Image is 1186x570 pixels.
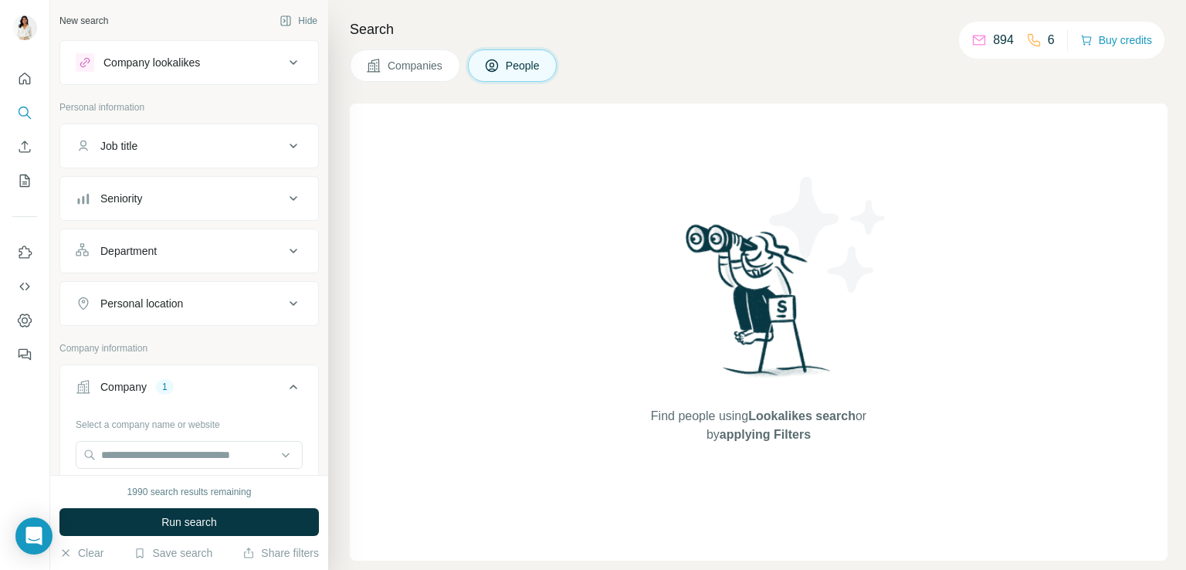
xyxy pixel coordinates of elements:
span: People [506,58,541,73]
p: Company information [59,341,319,355]
img: Surfe Illustration - Stars [759,165,898,304]
button: Job title [60,127,318,165]
button: Quick start [12,65,37,93]
p: Personal information [59,100,319,114]
button: Feedback [12,341,37,368]
div: Department [100,243,157,259]
button: Department [60,232,318,270]
div: Company lookalikes [103,55,200,70]
span: Run search [161,514,217,530]
span: Lookalikes search [748,409,856,422]
img: Surfe Illustration - Woman searching with binoculars [679,220,839,392]
button: Clear [59,545,103,561]
div: 1990 search results remaining [127,485,252,499]
div: 1 [156,380,174,394]
button: Search [12,99,37,127]
button: Run search [59,508,319,536]
div: Seniority [100,191,142,206]
button: My lists [12,167,37,195]
button: Save search [134,545,212,561]
img: Avatar [12,15,37,40]
span: Companies [388,58,444,73]
h4: Search [350,19,1167,40]
p: 6 [1048,31,1055,49]
div: Select a company name or website [76,412,303,432]
div: Personal location [100,296,183,311]
button: Share filters [242,545,319,561]
p: 894 [993,31,1014,49]
div: Company [100,379,147,395]
button: Hide [269,9,328,32]
div: New search [59,14,108,28]
button: Personal location [60,285,318,322]
button: Use Surfe API [12,273,37,300]
button: Buy credits [1080,29,1152,51]
span: Find people using or by [635,407,882,444]
button: Company lookalikes [60,44,318,81]
div: Job title [100,138,137,154]
div: Open Intercom Messenger [15,517,53,555]
button: Use Surfe on LinkedIn [12,239,37,266]
button: Dashboard [12,307,37,334]
button: Enrich CSV [12,133,37,161]
button: Seniority [60,180,318,217]
span: applying Filters [720,428,811,441]
button: Company1 [60,368,318,412]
